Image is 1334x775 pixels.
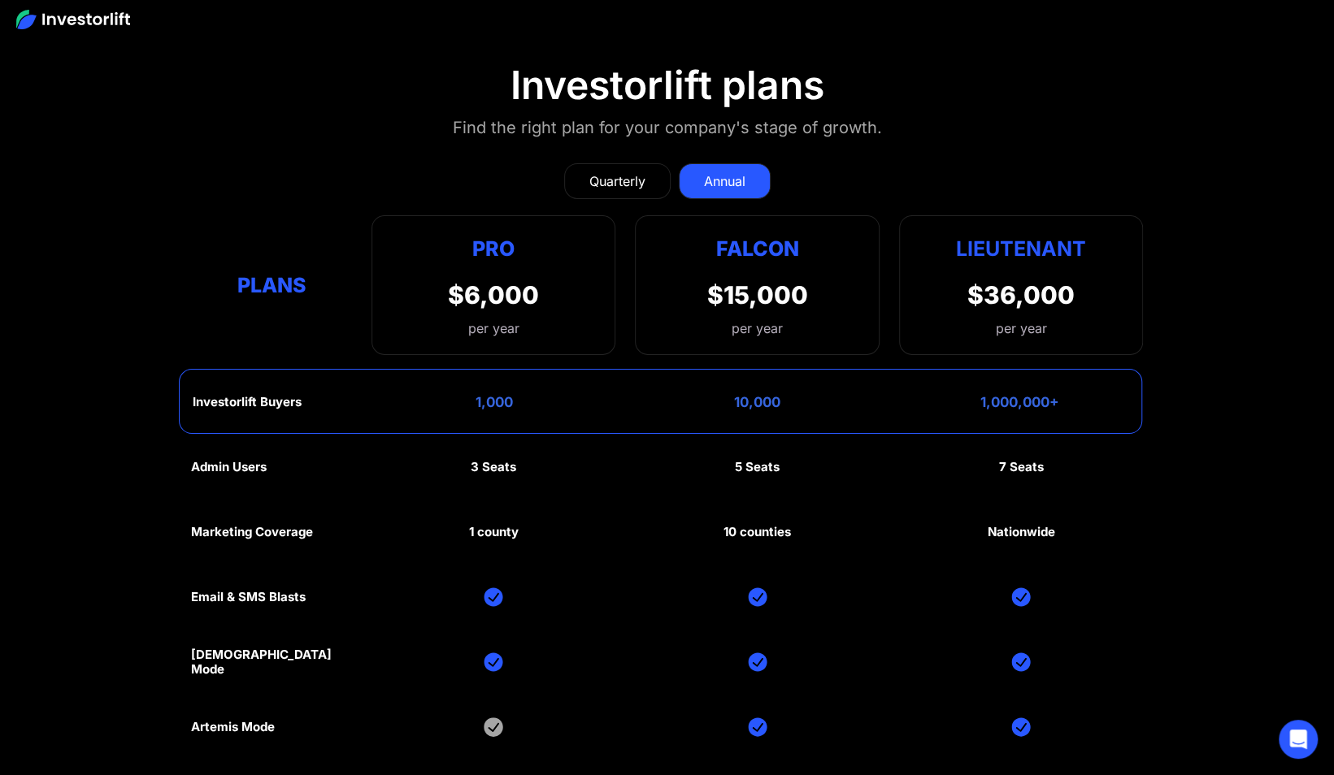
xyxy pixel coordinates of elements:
[589,171,645,191] div: Quarterly
[987,525,1054,539] div: Nationwide
[191,647,352,677] div: [DEMOGRAPHIC_DATA] Mode
[967,280,1075,310] div: $36,000
[191,525,313,539] div: Marketing Coverage
[511,62,824,109] div: Investorlift plans
[448,232,539,264] div: Pro
[471,460,516,474] div: 3 Seats
[732,318,783,338] div: per year
[734,394,780,410] div: 10,000
[448,280,539,310] div: $6,000
[453,115,882,141] div: Find the right plan for your company's stage of growth.
[193,395,302,409] div: Investorlift Buyers
[723,525,791,539] div: 10 counties
[995,318,1046,338] div: per year
[191,270,352,301] div: Plans
[998,460,1043,474] div: 7 Seats
[191,590,306,604] div: Email & SMS Blasts
[191,720,275,734] div: Artemis Mode
[980,394,1059,410] div: 1,000,000+
[448,318,539,338] div: per year
[716,232,799,264] div: Falcon
[956,236,1086,261] strong: Lieutenant
[735,460,780,474] div: 5 Seats
[191,460,267,474] div: Admin Users
[707,280,808,310] div: $15,000
[1279,720,1318,759] div: Open Intercom Messenger
[476,394,513,410] div: 1,000
[704,171,745,191] div: Annual
[469,525,519,539] div: 1 county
